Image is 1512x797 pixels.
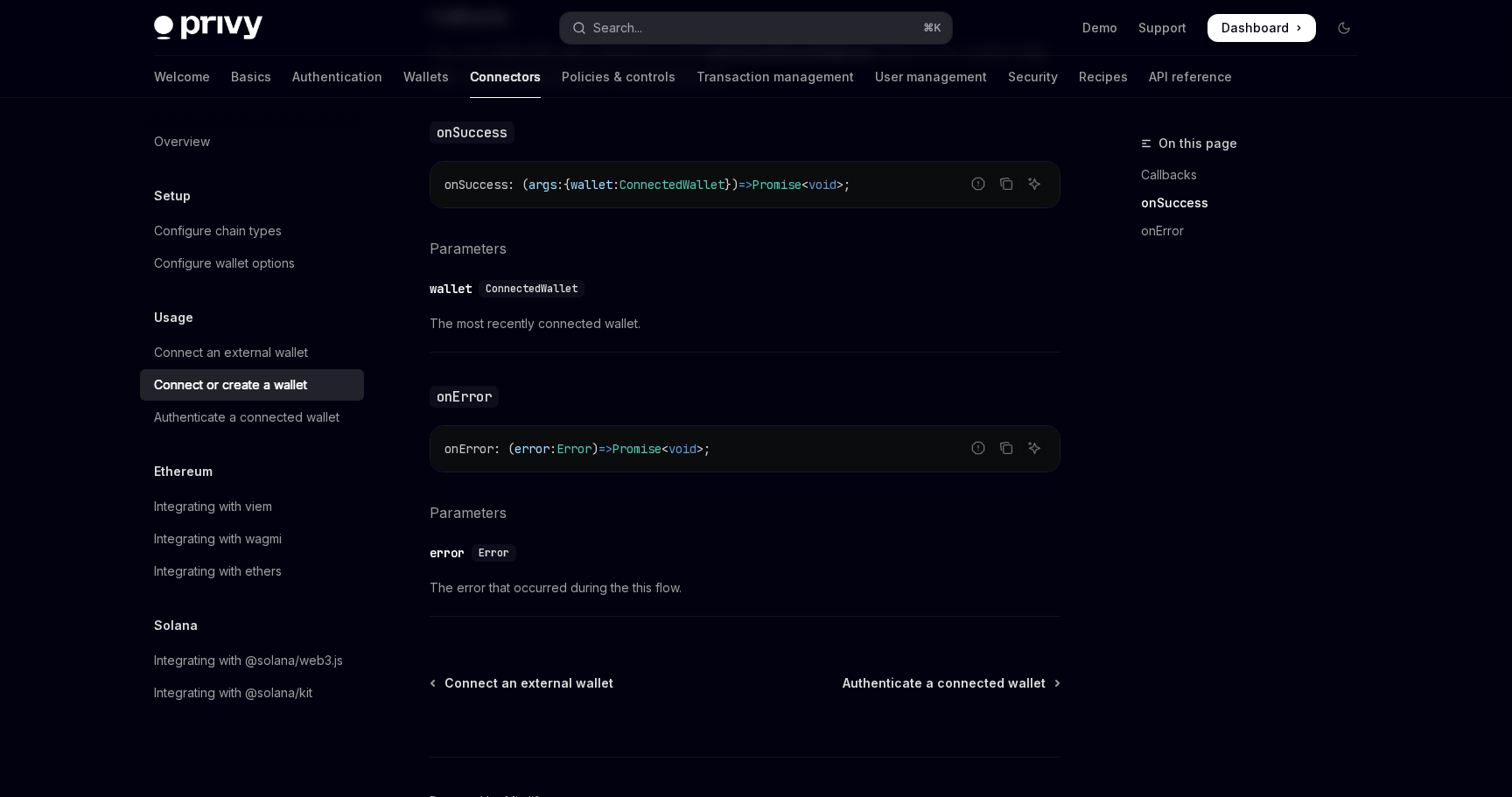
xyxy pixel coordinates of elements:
a: Connectors [470,56,541,98]
span: : [612,177,619,192]
button: Copy the contents from the code block [995,172,1018,195]
span: > [836,177,843,192]
span: : ( [507,177,528,192]
h5: Solana [154,615,198,636]
a: Configure chain types [140,215,364,247]
div: Integrating with viem [154,496,272,517]
a: onSuccess [1141,189,1372,217]
a: Welcome [154,56,210,98]
div: Overview [154,131,210,152]
div: Configure chain types [154,220,282,241]
a: Overview [140,126,364,157]
button: Open search [560,12,952,44]
button: Copy the contents from the code block [995,437,1018,459]
span: ConnectedWallet [619,177,724,192]
div: Search... [593,17,642,38]
a: Integrating with @solana/web3.js [140,645,364,676]
div: Integrating with wagmi [154,528,282,549]
span: void [668,441,696,457]
a: Demo [1082,19,1117,37]
span: : [549,441,556,457]
span: => [738,177,752,192]
button: Toggle dark mode [1330,14,1358,42]
span: ; [703,441,710,457]
span: Error [556,441,591,457]
span: The error that occurred during the this flow. [430,577,1060,598]
span: ConnectedWallet [486,282,577,296]
h5: Usage [154,307,193,328]
span: : [556,177,563,192]
span: onError [444,441,493,457]
div: Connect or create a wallet [154,374,307,395]
span: void [808,177,836,192]
a: API reference [1149,56,1232,98]
div: error [430,544,465,562]
a: Authentication [292,56,382,98]
span: Authenticate a connected wallet [843,675,1046,692]
span: On this page [1158,133,1237,154]
code: onError [430,386,499,408]
a: Basics [231,56,271,98]
a: Dashboard [1207,14,1316,42]
span: onSuccess [444,177,507,192]
span: Connect an external wallet [444,675,613,692]
a: Connect or create a wallet [140,369,364,401]
a: Recipes [1079,56,1128,98]
span: Error [479,546,509,560]
span: The most recently connected wallet. [430,313,1060,334]
div: Integrating with @solana/kit [154,682,312,703]
a: Transaction management [696,56,854,98]
span: Promise [612,441,661,457]
span: Promise [752,177,801,192]
span: Dashboard [1221,19,1289,37]
button: Ask AI [1023,437,1046,459]
div: Connect an external wallet [154,342,308,363]
span: error [514,441,549,457]
span: wallet [570,177,612,192]
div: Configure wallet options [154,253,295,274]
a: Authenticate a connected wallet [140,402,364,433]
a: Wallets [403,56,449,98]
a: Integrating with ethers [140,556,364,587]
a: Callbacks [1141,161,1372,189]
a: Policies & controls [562,56,675,98]
span: => [598,441,612,457]
h5: Setup [154,185,191,206]
h5: Parameters [430,500,1060,525]
img: dark logo [154,16,262,40]
span: > [696,441,703,457]
span: { [563,177,570,192]
code: onSuccess [430,122,514,143]
a: User management [875,56,987,98]
a: Connect an external wallet [140,337,364,368]
a: Connect an external wallet [431,675,613,692]
a: Security [1008,56,1058,98]
button: Ask AI [1023,172,1046,195]
a: Integrating with wagmi [140,523,364,555]
span: ; [843,177,850,192]
button: Report incorrect code [967,437,990,459]
a: Configure wallet options [140,248,364,279]
h5: Ethereum [154,461,213,482]
div: wallet [430,280,472,297]
a: Integrating with @solana/kit [140,677,364,709]
span: : ( [493,441,514,457]
div: Integrating with @solana/web3.js [154,650,343,671]
a: Authenticate a connected wallet [843,675,1059,692]
span: ⌘ K [923,21,941,35]
span: args [528,177,556,192]
div: Integrating with ethers [154,561,282,582]
span: < [801,177,808,192]
a: Support [1138,19,1186,37]
span: ) [591,441,598,457]
div: Authenticate a connected wallet [154,407,339,428]
span: < [661,441,668,457]
a: Integrating with viem [140,491,364,522]
button: Report incorrect code [967,172,990,195]
span: }) [724,177,738,192]
h5: Parameters [430,236,1060,261]
a: onError [1141,217,1372,245]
